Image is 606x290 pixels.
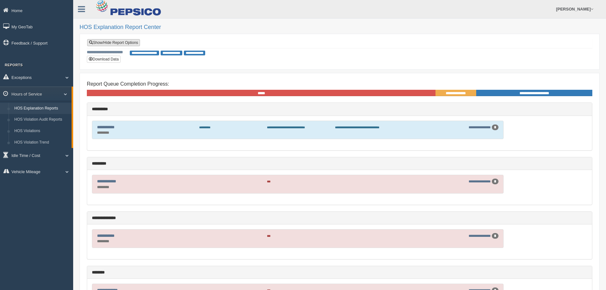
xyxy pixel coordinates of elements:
[11,114,72,125] a: HOS Violation Audit Reports
[87,56,121,63] button: Download Data
[11,125,72,137] a: HOS Violations
[11,103,72,114] a: HOS Explanation Reports
[87,81,592,87] h4: Report Queue Completion Progress:
[80,24,600,31] h2: HOS Explanation Report Center
[87,39,140,46] a: Show/Hide Report Options
[11,137,72,148] a: HOS Violation Trend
